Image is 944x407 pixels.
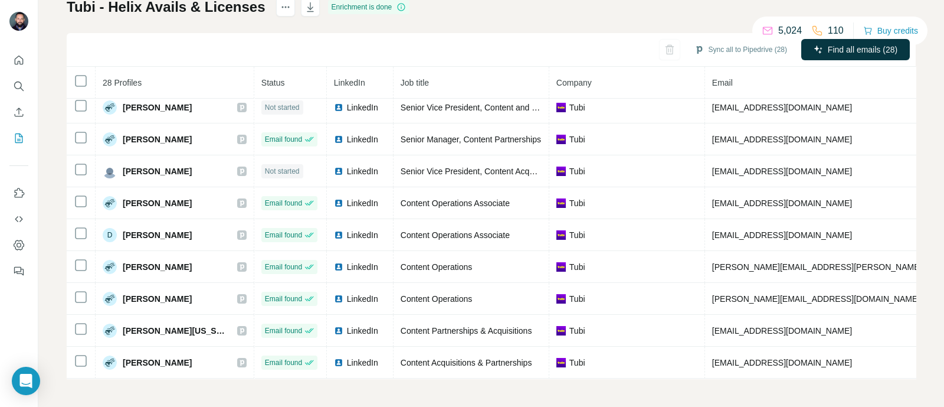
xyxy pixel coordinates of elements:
span: [EMAIL_ADDRESS][DOMAIN_NAME] [712,103,852,112]
img: Avatar [103,324,117,338]
span: Senior Manager, Content Partnerships [401,135,541,144]
span: Email found [265,134,302,145]
img: LinkedIn logo [334,294,343,304]
span: Content Acquisitions & Partnerships [401,358,532,367]
img: LinkedIn logo [334,135,343,144]
span: Company [556,78,592,87]
span: LinkedIn [347,165,378,177]
img: LinkedIn logo [334,103,343,112]
button: Enrich CSV [9,102,28,123]
img: LinkedIn logo [334,358,343,367]
span: LinkedIn [347,102,378,113]
button: Sync all to Pipedrive (28) [686,41,795,58]
div: D [103,228,117,242]
img: Avatar [103,292,117,306]
span: Email found [265,262,302,272]
span: [EMAIL_ADDRESS][DOMAIN_NAME] [712,230,852,240]
button: Feedback [9,261,28,282]
img: company-logo [556,167,566,176]
span: [PERSON_NAME] [123,134,192,145]
span: Not started [265,102,300,113]
span: Tubi [569,165,585,177]
img: company-logo [556,358,566,367]
span: Senior Vice President, Content and Creative Operations [401,103,605,112]
span: [PERSON_NAME] [123,165,192,177]
span: [EMAIL_ADDRESS][DOMAIN_NAME] [712,198,852,208]
span: LinkedIn [347,357,378,369]
span: Tubi [569,134,585,145]
span: LinkedIn [347,229,378,241]
span: Tubi [569,357,585,369]
img: company-logo [556,262,566,272]
p: 110 [828,24,844,38]
span: [PERSON_NAME] [123,229,192,241]
img: company-logo [556,135,566,144]
img: LinkedIn logo [334,262,343,272]
span: Tubi [569,261,585,273]
img: LinkedIn logo [334,198,343,208]
span: Not started [265,166,300,177]
p: 5,024 [778,24,802,38]
button: Buy credits [863,22,918,39]
span: LinkedIn [347,261,378,273]
img: company-logo [556,326,566,336]
span: Status [261,78,285,87]
img: Avatar [103,356,117,370]
span: Content Operations [401,262,472,272]
span: Find all emails (28) [828,44,897,56]
div: Open Intercom Messenger [12,367,40,395]
span: [PERSON_NAME] [123,293,192,305]
span: [PERSON_NAME] [123,197,192,209]
img: company-logo [556,230,566,240]
img: LinkedIn logo [334,167,343,176]
img: company-logo [556,198,566,208]
img: Avatar [9,12,28,31]
img: company-logo [556,294,566,304]
span: 28 Profiles [103,78,142,87]
span: Email found [265,357,302,368]
span: [PERSON_NAME][EMAIL_ADDRESS][DOMAIN_NAME] [712,294,920,304]
img: LinkedIn logo [334,230,343,240]
span: Email found [265,325,302,336]
span: LinkedIn [334,78,365,87]
span: LinkedIn [347,197,378,209]
span: [PERSON_NAME][US_STATE] [123,325,225,337]
span: [PERSON_NAME] [123,357,192,369]
img: LinkedIn logo [334,326,343,336]
span: Content Operations Associate [401,230,510,240]
span: Tubi [569,325,585,337]
span: [EMAIL_ADDRESS][DOMAIN_NAME] [712,326,852,336]
button: Use Surfe on LinkedIn [9,183,28,204]
span: [PERSON_NAME] [123,102,192,113]
img: Avatar [103,132,117,146]
button: Use Surfe API [9,209,28,230]
button: Quick start [9,50,28,71]
img: Avatar [103,260,117,274]
span: Senior Vice President, Content Acquisitions and Partnerships [401,167,624,176]
span: Email found [265,198,302,209]
img: Avatar [103,196,117,210]
span: Tubi [569,229,585,241]
span: Tubi [569,102,585,113]
span: [PERSON_NAME] [123,261,192,273]
button: Find all emails (28) [801,39,910,60]
img: Avatar [103,164,117,178]
span: [EMAIL_ADDRESS][DOMAIN_NAME] [712,167,852,176]
span: LinkedIn [347,134,378,145]
span: [EMAIL_ADDRESS][DOMAIN_NAME] [712,135,852,144]
button: My lists [9,128,28,149]
img: Avatar [103,100,117,115]
span: Job title [401,78,429,87]
img: company-logo [556,103,566,112]
span: Content Operations Associate [401,198,510,208]
button: Dashboard [9,235,28,256]
span: LinkedIn [347,325,378,337]
button: Search [9,76,28,97]
span: Content Partnerships & Acquisitions [401,326,532,336]
span: Content Operations [401,294,472,304]
span: Email [712,78,733,87]
span: Email found [265,294,302,304]
span: Tubi [569,293,585,305]
span: [EMAIL_ADDRESS][DOMAIN_NAME] [712,358,852,367]
span: Tubi [569,197,585,209]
